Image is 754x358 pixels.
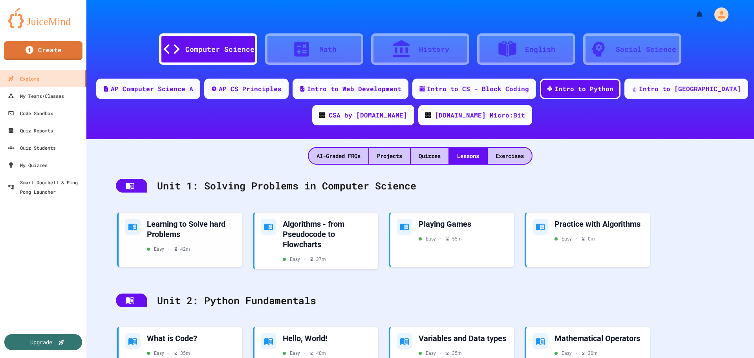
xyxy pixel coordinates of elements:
[319,112,325,118] img: CODE_logo_RGB.png
[369,148,410,164] div: Projects
[419,235,462,242] div: Easy 55 m
[616,44,676,55] div: Social Science
[555,219,644,229] div: Practice with Algorithms
[4,41,82,60] a: Create
[147,219,236,239] div: Learning to Solve hard Problems
[283,256,326,263] div: Easy 37 m
[576,350,577,357] span: •
[283,333,372,343] div: Hello, World!
[419,44,449,55] div: History
[185,44,254,55] div: Computer Science
[319,44,337,55] div: Math
[706,6,730,24] div: My Account
[8,160,48,170] div: My Quizzes
[307,84,401,94] div: Intro to Web Development
[283,350,326,357] div: Easy 40 m
[147,333,236,343] div: What is Code?
[411,148,448,164] div: Quizzes
[30,338,52,346] div: Upgrade
[555,84,613,94] div: Intro to Python
[283,219,372,250] div: Algorithms - from Pseudocode to Flowcharts
[419,350,462,357] div: Easy 35 m
[111,84,193,94] div: AP Computer Science A
[555,350,598,357] div: Easy 30 m
[147,350,190,357] div: Easy 35 m
[435,110,525,120] div: [DOMAIN_NAME] Micro:Bit
[8,143,56,152] div: Quiz Students
[639,84,741,94] div: Intro to [GEOGRAPHIC_DATA]
[680,8,706,21] div: My Notifications
[555,333,644,343] div: Mathematical Operators
[449,148,487,164] div: Lessons
[108,171,732,201] div: Unit 1: Solving Problems in Computer Science
[329,110,407,120] div: CSA by [DOMAIN_NAME]
[425,112,431,118] img: CODE_logo_RGB.png
[8,108,53,118] div: Code Sandbox
[304,350,306,357] span: •
[168,246,170,253] span: •
[147,246,190,253] div: Easy 42 m
[304,256,306,263] span: •
[168,350,170,357] span: •
[8,91,64,101] div: My Teams/Classes
[419,219,508,229] div: Playing Games
[309,148,368,164] div: AI-Graded FRQs
[8,178,83,196] div: Smart Doorbell & Ping Pong Launcher
[419,333,508,343] div: Variables and Data types
[689,292,746,326] iframe: chat widget
[555,235,595,242] div: Easy 0 m
[219,84,282,94] div: AP CS Principles
[721,327,746,350] iframe: chat widget
[8,8,79,28] img: logo-orange.svg
[108,285,732,316] div: Unit 2: Python Fundamentals
[440,235,441,242] span: •
[525,44,555,55] div: English
[8,126,53,135] div: Quiz Reports
[440,350,441,357] span: •
[427,84,529,94] div: Intro to CS - Block Coding
[8,74,39,83] div: Explore
[576,235,577,242] span: •
[488,148,532,164] div: Exercises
